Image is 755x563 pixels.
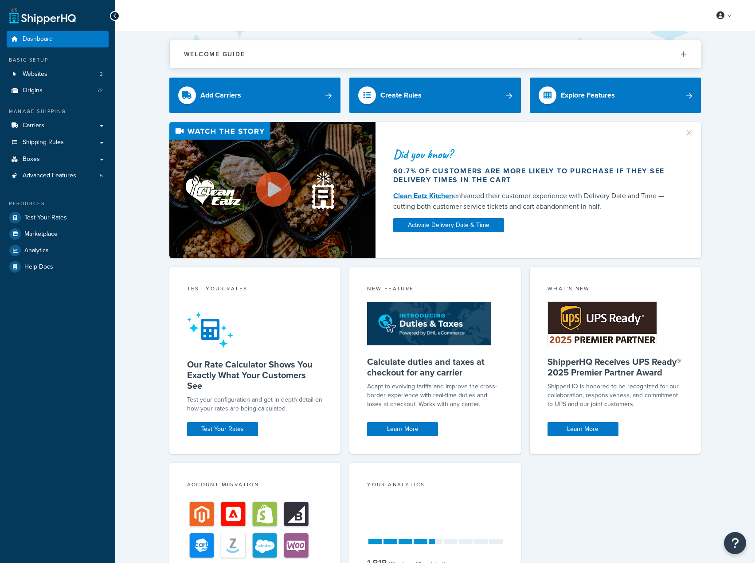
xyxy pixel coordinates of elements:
[349,78,521,113] a: Create Rules
[24,247,49,254] span: Analytics
[393,167,673,184] div: 60.7% of customers are more likely to purchase if they see delivery times in the cart
[7,117,109,134] a: Carriers
[7,168,109,184] a: Advanced Features5
[7,66,109,82] a: Websites2
[561,89,615,102] div: Explore Features
[97,87,103,94] span: 72
[100,70,103,78] span: 2
[7,242,109,258] a: Analytics
[23,122,44,129] span: Carriers
[367,422,438,436] a: Learn More
[393,191,673,212] div: enhanced their customer experience with Delivery Date and Time — cutting both customer service ti...
[393,218,504,232] a: Activate Delivery Date & Time
[7,210,109,226] a: Test Your Rates
[187,285,323,295] div: Test your rates
[184,51,245,58] h2: Welcome Guide
[100,172,103,180] span: 5
[187,422,258,436] a: Test Your Rates
[367,481,503,491] div: Your Analytics
[7,259,109,275] a: Help Docs
[380,89,422,102] div: Create Rules
[7,82,109,99] li: Origins
[187,481,323,491] div: Account Migration
[7,168,109,184] li: Advanced Features
[367,382,503,409] p: Adapt to evolving tariffs and improve the cross-border experience with real-time duties and taxes...
[24,263,53,271] span: Help Docs
[200,89,241,102] div: Add Carriers
[7,151,109,168] a: Boxes
[23,139,64,146] span: Shipping Rules
[548,422,618,436] a: Learn More
[23,156,40,163] span: Boxes
[23,172,76,180] span: Advanced Features
[7,82,109,99] a: Origins72
[187,359,323,391] h5: Our Rate Calculator Shows You Exactly What Your Customers See
[724,532,746,554] button: Open Resource Center
[187,395,323,413] div: Test your configuration and get in-depth detail on how your rates are being calculated.
[393,191,453,201] a: Clean Eatz Kitchen
[393,148,673,160] div: Did you know?
[7,31,109,47] a: Dashboard
[169,78,341,113] a: Add Carriers
[7,66,109,82] li: Websites
[23,87,43,94] span: Origins
[23,35,53,43] span: Dashboard
[169,122,376,258] img: Video thumbnail
[24,214,67,222] span: Test Your Rates
[367,356,503,378] h5: Calculate duties and taxes at checkout for any carrier
[548,356,684,378] h5: ShipperHQ Receives UPS Ready® 2025 Premier Partner Award
[7,226,109,242] a: Marketplace
[7,56,109,64] div: Basic Setup
[548,382,684,409] p: ShipperHQ is honored to be recognized for our collaboration, responsiveness, and commitment to UP...
[170,40,701,68] button: Welcome Guide
[7,134,109,151] a: Shipping Rules
[7,200,109,207] div: Resources
[23,70,47,78] span: Websites
[548,285,684,295] div: What's New
[530,78,701,113] a: Explore Features
[24,231,58,238] span: Marketplace
[367,285,503,295] div: New Feature
[7,108,109,115] div: Manage Shipping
